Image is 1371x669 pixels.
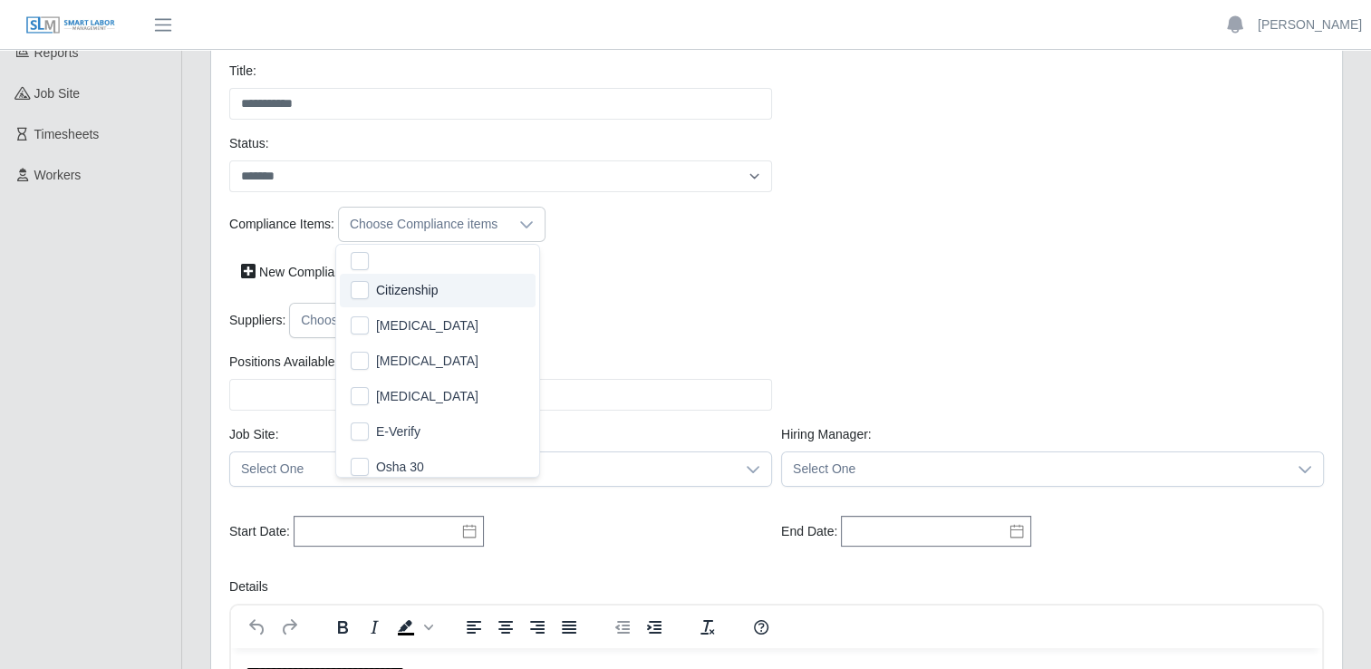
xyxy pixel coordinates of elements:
body: Rich Text Area. Press ALT-0 for help. [14,15,1077,75]
li: Citizenship [340,274,536,307]
label: Start Date: [229,522,290,541]
span: Select One [782,452,1287,486]
label: End Date: [781,522,837,541]
a: New Compliance Item [229,257,395,288]
span: [MEDICAL_DATA] [376,316,478,335]
ul: Option List [336,93,539,594]
button: Align left [459,615,489,640]
li: E-Verify [340,415,536,449]
label: Status: [229,134,269,153]
span: Timesheets [34,127,100,141]
button: Decrease indent [607,615,638,640]
label: Suppliers: [229,311,285,330]
label: Hiring Manager: [781,425,872,444]
div: Choose Compliance items [339,208,508,241]
li: Covid [340,380,536,413]
label: Title: [229,62,256,81]
button: Help [746,615,777,640]
button: Undo [242,615,273,640]
span: Workers [34,168,82,182]
li: Osha 30 [340,451,536,484]
button: Align center [490,615,521,640]
span: E-Verify [376,422,420,441]
button: Italic [359,615,390,640]
div: Background color Black [391,615,436,640]
button: Bold [327,615,358,640]
span: Reports [34,45,79,60]
span: Citizenship [376,281,438,300]
span: [MEDICAL_DATA] [376,352,478,371]
img: SLM Logo [25,15,116,35]
li: Covid [340,344,536,378]
body: Rich Text Area. Press ALT-0 for help. [14,15,1077,34]
label: Positions Available: [229,353,338,372]
div: Choose Suppliers [290,304,412,337]
span: Osha 30 [376,458,424,477]
li: Covid [340,309,536,343]
button: Increase indent [639,615,670,640]
a: [PERSON_NAME] [1258,15,1362,34]
button: Clear formatting [692,615,723,640]
span: [MEDICAL_DATA] [376,387,478,406]
label: Details [229,577,268,596]
button: Redo [274,615,304,640]
label: Compliance Items: [229,215,334,234]
span: Select One [230,452,735,486]
button: Align right [522,615,553,640]
button: Justify [554,615,584,640]
span: job site [34,86,81,101]
label: job site: [229,425,278,444]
